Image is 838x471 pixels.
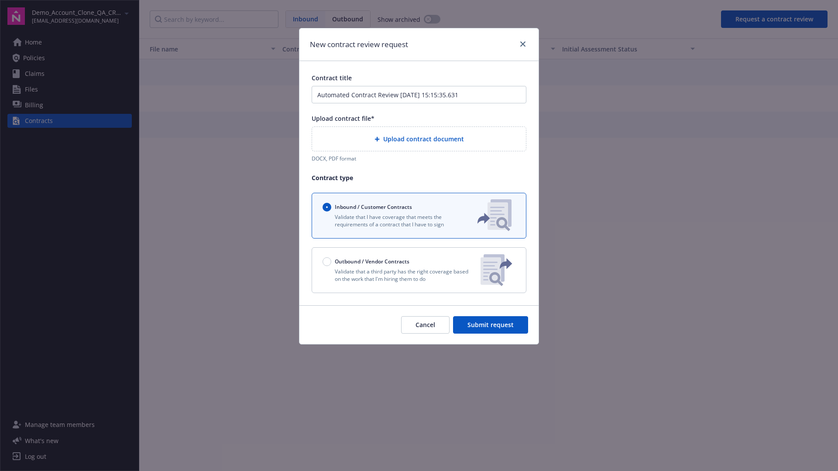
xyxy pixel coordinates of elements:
p: Validate that I have coverage that meets the requirements of a contract that I have to sign [323,213,463,228]
p: Validate that a third party has the right coverage based on the work that I'm hiring them to do [323,268,474,283]
p: Contract type [312,173,526,182]
span: Upload contract document [383,134,464,143]
a: close [518,39,528,49]
input: Enter a title for this contract [312,86,526,103]
span: Upload contract file* [312,114,374,123]
button: Inbound / Customer ContractsValidate that I have coverage that meets the requirements of a contra... [312,193,526,239]
button: Submit request [453,316,528,334]
button: Outbound / Vendor ContractsValidate that a third party has the right coverage based on the work t... [312,247,526,293]
h1: New contract review request [310,39,408,50]
span: Submit request [467,321,514,329]
div: Upload contract document [312,126,526,151]
input: Outbound / Vendor Contracts [323,257,331,266]
div: DOCX, PDF format [312,155,526,162]
span: Outbound / Vendor Contracts [335,258,409,265]
button: Cancel [401,316,450,334]
span: Contract title [312,74,352,82]
input: Inbound / Customer Contracts [323,203,331,212]
span: Cancel [416,321,435,329]
span: Inbound / Customer Contracts [335,203,412,211]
